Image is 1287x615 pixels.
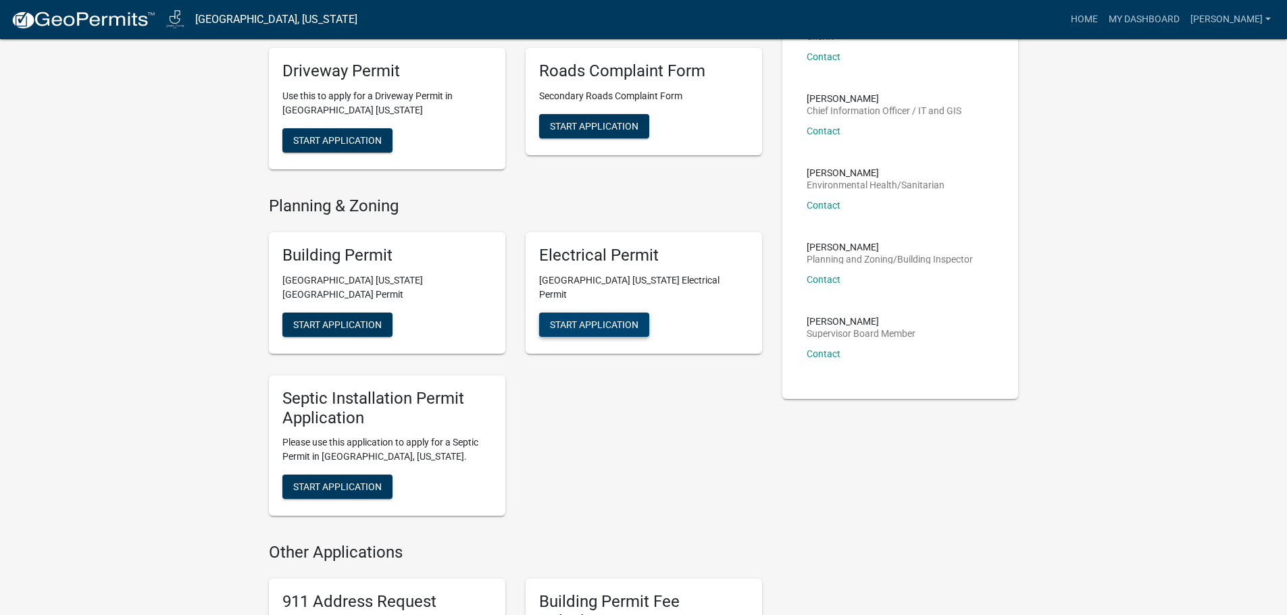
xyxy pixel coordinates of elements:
img: Jasper County, Iowa [166,10,184,28]
a: Contact [807,274,840,285]
span: Start Application [293,481,382,492]
p: [PERSON_NAME] [807,94,961,103]
h5: 911 Address Request [282,592,492,612]
p: [PERSON_NAME] [807,242,973,252]
p: [PERSON_NAME] [807,168,944,178]
h5: Septic Installation Permit Application [282,389,492,428]
span: Start Application [293,135,382,146]
p: Planning and Zoning/Building Inspector [807,255,973,264]
a: [PERSON_NAME] [1185,7,1276,32]
a: [GEOGRAPHIC_DATA], [US_STATE] [195,8,357,31]
h5: Roads Complaint Form [539,61,749,81]
button: Start Application [282,128,393,153]
p: [GEOGRAPHIC_DATA] [US_STATE][GEOGRAPHIC_DATA] Permit [282,273,492,302]
span: Start Application [550,319,638,329]
button: Start Application [282,313,393,337]
h4: Other Applications [269,543,762,562]
h5: Driveway Permit [282,61,492,81]
p: Supervisor Board Member [807,329,915,338]
h5: Building Permit [282,246,492,265]
p: Environmental Health/Sanitarian [807,180,944,190]
a: Contact [807,348,840,359]
span: Start Application [293,319,382,329]
p: [PERSON_NAME] [807,317,915,326]
h4: Planning & Zoning [269,196,762,216]
a: Contact [807,126,840,136]
button: Start Application [282,475,393,499]
a: Contact [807,51,840,62]
p: Please use this application to apply for a Septic Permit in [GEOGRAPHIC_DATA], [US_STATE]. [282,435,492,464]
h5: Electrical Permit [539,246,749,265]
p: Secondary Roads Complaint Form [539,89,749,103]
span: Start Application [550,121,638,132]
a: My Dashboard [1103,7,1185,32]
p: Chief Information Officer / IT and GIS [807,106,961,115]
a: Home [1065,7,1103,32]
a: Contact [807,200,840,211]
button: Start Application [539,114,649,138]
p: Use this to apply for a Driveway Permit in [GEOGRAPHIC_DATA] [US_STATE] [282,89,492,117]
p: [GEOGRAPHIC_DATA] [US_STATE] Electrical Permit [539,273,749,302]
button: Start Application [539,313,649,337]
